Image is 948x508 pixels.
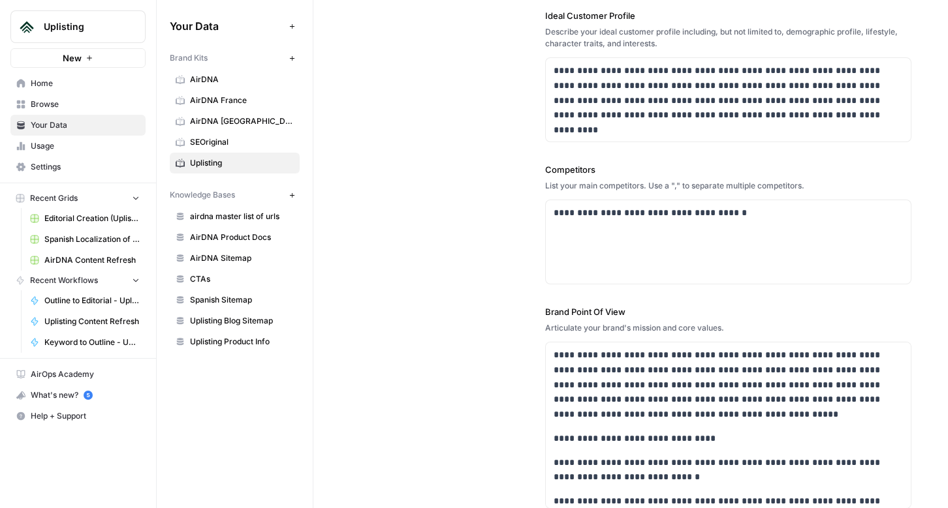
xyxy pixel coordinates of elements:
label: Competitors [545,163,911,176]
span: Brand Kits [170,52,208,64]
span: AirDNA [190,74,294,85]
div: Describe your ideal customer profile including, but not limited to, demographic profile, lifestyl... [545,26,911,50]
label: Brand Point Of View [545,305,911,318]
a: CTAs [170,269,300,290]
a: Your Data [10,115,146,136]
span: Uplisting Product Info [190,336,294,348]
a: AirDNA [GEOGRAPHIC_DATA] [170,111,300,132]
span: Recent Grids [30,192,78,204]
span: AirDNA [GEOGRAPHIC_DATA] [190,115,294,127]
button: New [10,48,146,68]
a: AirOps Academy [10,364,146,385]
a: AirDNA Product Docs [170,227,300,248]
label: Ideal Customer Profile [545,9,911,22]
a: Settings [10,157,146,177]
span: Browse [31,98,140,110]
button: Recent Workflows [10,271,146,290]
div: List your main competitors. Use a "," to separate multiple competitors. [545,180,911,192]
a: SEOriginal [170,132,300,153]
button: Workspace: Uplisting [10,10,146,43]
text: 5 [86,392,89,398]
a: Editorial Creation (Uplisting) [24,208,146,229]
button: Recent Grids [10,188,146,208]
span: Your Data [170,18,284,34]
span: Outline to Editorial - Uplisting [44,295,140,306]
span: airdna master list of urls [190,211,294,222]
span: Settings [31,161,140,173]
span: Help + Support [31,410,140,422]
a: AirDNA Sitemap [170,248,300,269]
a: Uplisting [170,153,300,173]
span: AirDNA Product Docs [190,232,294,243]
img: Uplisting Logo [15,15,39,38]
a: Uplisting Product Info [170,331,300,352]
span: AirDNA France [190,95,294,106]
span: Recent Workflows [30,275,98,286]
a: AirDNA Content Refresh [24,250,146,271]
span: CTAs [190,273,294,285]
span: Uplisting [44,20,123,33]
span: Home [31,78,140,89]
a: Spanish Localization of EN Articles [24,229,146,250]
span: Knowledge Bases [170,189,235,201]
a: Spanish Sitemap [170,290,300,310]
span: Spanish Sitemap [190,294,294,306]
a: Home [10,73,146,94]
span: Uplisting [190,157,294,169]
a: Browse [10,94,146,115]
div: What's new? [11,385,145,405]
span: Usage [31,140,140,152]
span: Spanish Localization of EN Articles [44,233,140,245]
span: Uplisting Blog Sitemap [190,315,294,327]
a: Keyword to Outline - Uplisting [24,332,146,353]
button: What's new? 5 [10,385,146,406]
span: SEOriginal [190,136,294,148]
div: Articulate your brand's mission and core values. [545,322,911,334]
span: AirDNA Content Refresh [44,254,140,266]
a: airdna master list of urls [170,206,300,227]
a: Outline to Editorial - Uplisting [24,290,146,311]
a: Uplisting Blog Sitemap [170,310,300,331]
button: Help + Support [10,406,146,426]
span: Your Data [31,119,140,131]
span: AirDNA Sitemap [190,252,294,264]
a: AirDNA France [170,90,300,111]
a: Uplisting Content Refresh [24,311,146,332]
a: AirDNA [170,69,300,90]
span: Uplisting Content Refresh [44,316,140,327]
a: 5 [84,391,93,400]
a: Usage [10,136,146,157]
span: New [63,52,82,65]
span: Keyword to Outline - Uplisting [44,336,140,348]
span: Editorial Creation (Uplisting) [44,213,140,224]
span: AirOps Academy [31,368,140,380]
